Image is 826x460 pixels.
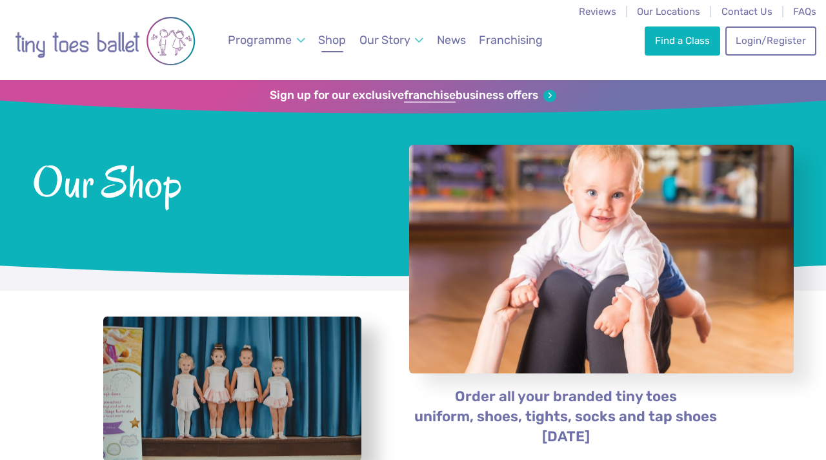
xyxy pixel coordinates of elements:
[318,33,346,47] span: Shop
[579,6,616,17] a: Reviews
[793,6,816,17] a: FAQs
[431,26,472,55] a: News
[725,26,816,55] a: Login/Register
[437,33,466,47] span: News
[312,26,352,55] a: Shop
[408,387,723,447] p: Order all your branded tiny toes uniform, shoes, tights, socks and tap shoes [DATE]
[222,26,311,55] a: Programme
[228,33,292,47] span: Programme
[15,8,196,74] img: tiny toes ballet
[404,89,456,103] strong: franchise
[645,26,720,55] a: Find a Class
[479,33,543,47] span: Franchising
[270,89,556,103] a: Sign up for our exclusivefranchisebusiness offers
[354,26,430,55] a: Our Story
[473,26,549,55] a: Franchising
[721,6,772,17] a: Contact Us
[359,33,410,47] span: Our Story
[32,154,375,207] span: Our Shop
[637,6,700,17] a: Our Locations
